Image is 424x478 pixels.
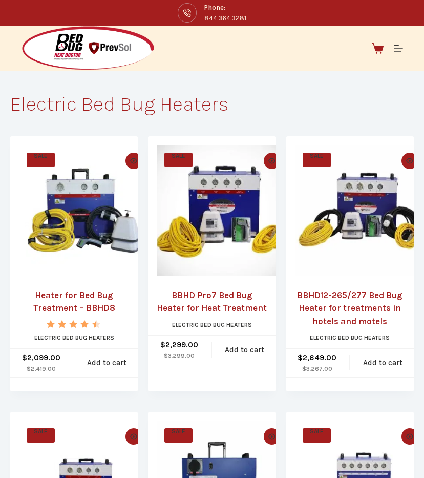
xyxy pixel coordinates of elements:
button: Quick view toggle [264,153,280,169]
a: Electric Bed Bug Heaters [172,321,252,328]
a: Heater for Bed Bug Treatment – BBHD8 [19,289,129,315]
a: Heater for Bed Bug Treatment - BBHD8 [19,145,150,276]
bdi: 2,419.00 [27,365,56,372]
span: $ [302,365,306,372]
a: Add to cart: “Heater for Bed Bug Treatment - BBHD8” [74,349,140,377]
span: $ [27,365,31,372]
a: Electric Bed Bug Heaters [34,334,114,341]
a: 844.364.3281 [204,14,246,22]
a: Electric Bed Bug Heaters [310,334,390,341]
span: SALE [164,428,193,443]
a: Add to cart: “BBHD Pro7 Bed Bug Heater for Heat Treatment” [212,336,278,364]
button: Quick view toggle [401,428,418,445]
span: Rated out of 5 [47,320,96,351]
button: Quick view toggle [264,428,280,445]
span: SALE [303,153,331,167]
span: SALE [27,428,55,443]
img: Prevsol/Bed Bug Heat Doctor [21,26,155,71]
span: $ [164,352,168,359]
span: $ [22,353,27,362]
span: Phone: [204,2,246,13]
span: $ [298,353,303,362]
button: Menu [394,44,403,53]
h1: Electric Bed Bug Heaters [10,94,414,114]
bdi: 2,649.00 [298,353,336,362]
bdi: 3,299.00 [164,352,195,359]
div: Rated 4.50 out of 5 [47,320,101,328]
button: Quick view toggle [401,153,418,169]
a: BBHD Pro7 Bed Bug Heater for Heat Treatment [157,145,287,276]
a: Add to cart: “BBHD12-265/277 Bed Bug Heater for treatments in hotels and motels” [350,349,415,377]
button: Quick view toggle [125,153,142,169]
a: BBHD Pro7 Bed Bug Heater for Heat Treatment [157,289,267,315]
bdi: 2,299.00 [160,340,198,349]
bdi: 2,099.00 [22,353,60,362]
span: $ [160,340,165,349]
span: SALE [164,153,193,167]
bdi: 3,267.00 [302,365,332,372]
span: SALE [303,428,331,443]
button: Quick view toggle [125,428,142,445]
span: SALE [27,153,55,167]
a: BBHD12-265/277 Bed Bug Heater for treatments in hotels and motels [295,289,405,328]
